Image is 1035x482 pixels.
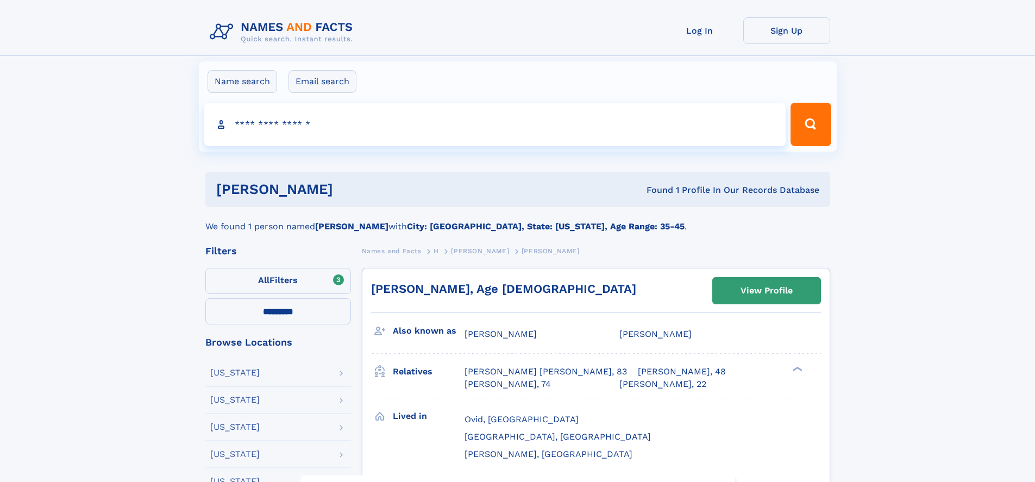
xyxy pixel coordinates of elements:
[208,70,277,93] label: Name search
[210,368,260,377] div: [US_STATE]
[451,247,509,255] span: [PERSON_NAME]
[451,244,509,258] a: [PERSON_NAME]
[434,247,439,255] span: H
[465,414,579,424] span: Ovid, [GEOGRAPHIC_DATA]
[288,70,356,93] label: Email search
[790,366,803,373] div: ❯
[205,207,830,233] div: We found 1 person named with .
[204,103,786,146] input: search input
[638,366,726,378] a: [PERSON_NAME], 48
[362,244,422,258] a: Names and Facts
[216,183,490,196] h1: [PERSON_NAME]
[393,322,465,340] h3: Also known as
[743,17,830,44] a: Sign Up
[393,362,465,381] h3: Relatives
[490,184,819,196] div: Found 1 Profile In Our Records Database
[205,246,351,256] div: Filters
[465,329,537,339] span: [PERSON_NAME]
[434,244,439,258] a: H
[205,268,351,294] label: Filters
[205,337,351,347] div: Browse Locations
[465,378,551,390] a: [PERSON_NAME], 74
[465,366,627,378] a: [PERSON_NAME] [PERSON_NAME], 83
[522,247,580,255] span: [PERSON_NAME]
[315,221,388,231] b: [PERSON_NAME]
[407,221,685,231] b: City: [GEOGRAPHIC_DATA], State: [US_STATE], Age Range: 35-45
[619,329,692,339] span: [PERSON_NAME]
[741,278,793,303] div: View Profile
[465,431,651,442] span: [GEOGRAPHIC_DATA], [GEOGRAPHIC_DATA]
[210,450,260,459] div: [US_STATE]
[791,103,831,146] button: Search Button
[371,282,636,296] a: [PERSON_NAME], Age [DEMOGRAPHIC_DATA]
[656,17,743,44] a: Log In
[465,449,632,459] span: [PERSON_NAME], [GEOGRAPHIC_DATA]
[210,396,260,404] div: [US_STATE]
[619,378,706,390] a: [PERSON_NAME], 22
[713,278,820,304] a: View Profile
[258,275,269,285] span: All
[210,423,260,431] div: [US_STATE]
[205,17,362,47] img: Logo Names and Facts
[393,407,465,425] h3: Lived in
